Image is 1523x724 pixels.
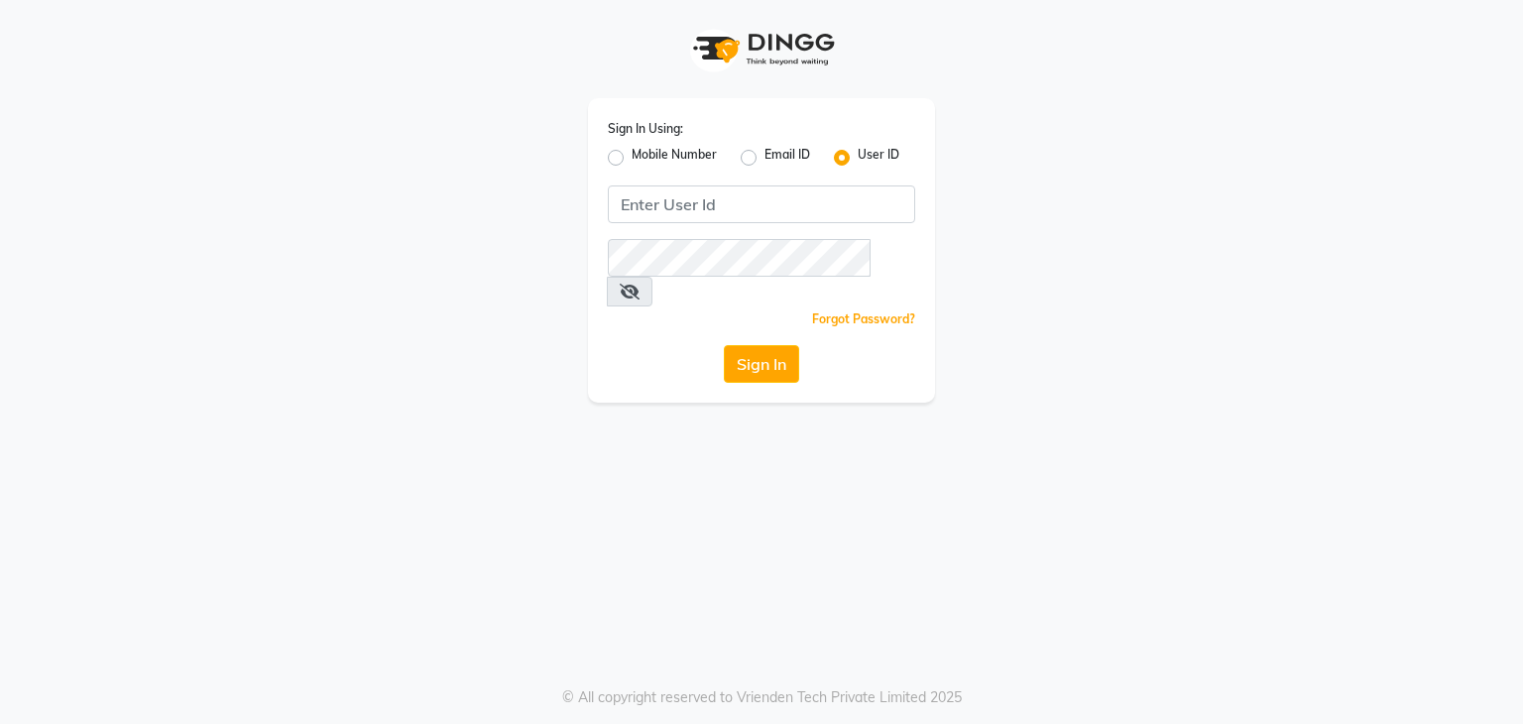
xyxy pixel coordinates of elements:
[608,185,915,223] input: Username
[858,146,899,170] label: User ID
[724,345,799,383] button: Sign In
[812,311,915,326] a: Forgot Password?
[608,239,871,277] input: Username
[632,146,717,170] label: Mobile Number
[608,120,683,138] label: Sign In Using:
[764,146,810,170] label: Email ID
[682,20,841,78] img: logo1.svg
